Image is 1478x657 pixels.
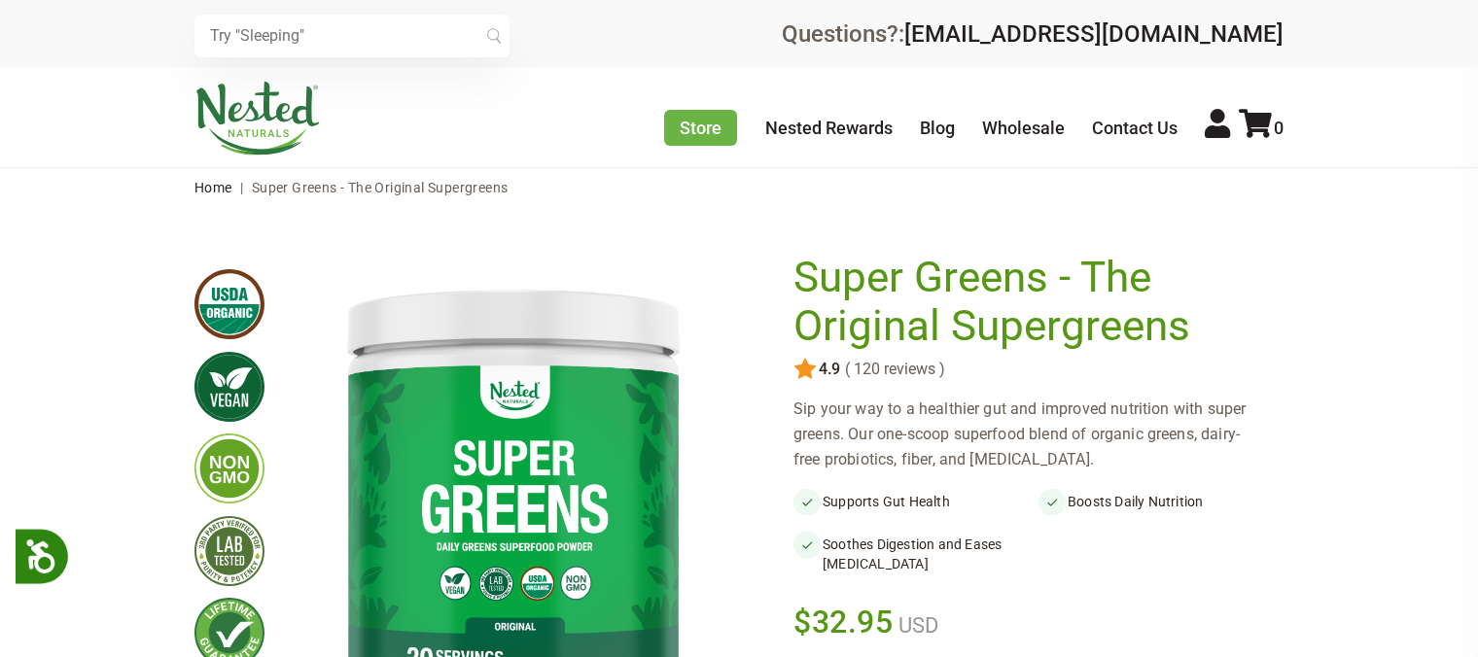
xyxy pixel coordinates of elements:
img: usdaorganic [194,269,264,339]
a: Store [664,110,737,146]
img: thirdpartytested [194,516,264,586]
a: 0 [1239,118,1284,138]
div: Questions?: [782,22,1284,46]
a: Contact Us [1092,118,1178,138]
div: Sip your way to a healthier gut and improved nutrition with super greens. Our one-scoop superfood... [793,397,1284,472]
a: Blog [920,118,955,138]
li: Soothes Digestion and Eases [MEDICAL_DATA] [793,531,1038,577]
h1: Super Greens - The Original Supergreens [793,254,1274,350]
span: USD [894,613,938,638]
img: Nested Naturals [194,82,321,156]
nav: breadcrumbs [194,168,1284,207]
span: Super Greens - The Original Supergreens [252,180,509,195]
input: Try "Sleeping" [194,15,510,57]
a: Wholesale [982,118,1065,138]
span: 0 [1274,118,1284,138]
span: ( 120 reviews ) [840,361,945,378]
span: 4.9 [817,361,840,378]
img: gmofree [194,433,264,503]
a: Nested Rewards [765,118,893,138]
span: $32.95 [793,601,894,643]
img: vegan [194,352,264,422]
li: Supports Gut Health [793,488,1038,515]
a: Home [194,180,232,195]
a: [EMAIL_ADDRESS][DOMAIN_NAME] [904,20,1284,48]
li: Boosts Daily Nutrition [1038,488,1284,515]
span: | [235,180,248,195]
img: star.svg [793,358,817,381]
